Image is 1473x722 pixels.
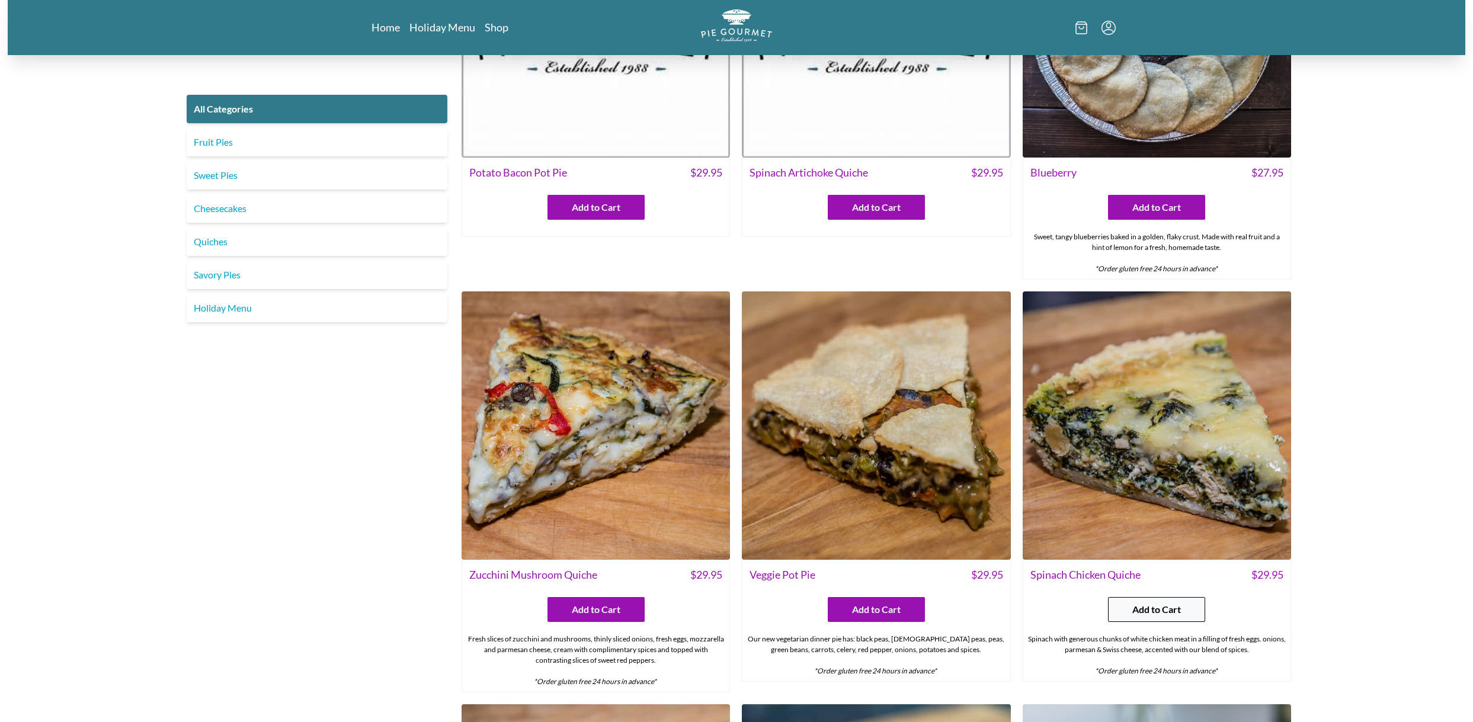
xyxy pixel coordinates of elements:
button: Add to Cart [828,195,925,220]
span: Add to Cart [572,200,620,214]
a: Savory Pies [187,261,447,289]
div: Spinach with generous chunks of white chicken meat in a filling of fresh eggs. onions, parmesan &... [1023,629,1291,681]
span: Blueberry [1030,165,1077,181]
span: Add to Cart [852,200,901,214]
button: Add to Cart [547,195,645,220]
span: $ 27.95 [1251,165,1283,181]
span: Add to Cart [572,602,620,617]
button: Add to Cart [1108,195,1205,220]
span: Add to Cart [852,602,901,617]
span: Veggie Pot Pie [750,567,815,583]
span: Add to Cart [1132,200,1181,214]
img: Veggie Pot Pie [742,291,1010,560]
img: logo [701,9,772,42]
a: Logo [701,9,772,46]
a: Fruit Pies [187,128,447,156]
span: $ 29.95 [971,165,1003,181]
a: Shop [485,20,508,34]
a: All Categories [187,95,447,123]
div: Fresh slices of zucchini and mushrooms, thinly sliced onions, fresh eggs, mozzarella and parmesan... [462,629,729,692]
button: Add to Cart [828,597,925,622]
button: Add to Cart [1108,597,1205,622]
span: $ 29.95 [690,567,722,583]
span: Zucchini Mushroom Quiche [469,567,597,583]
a: Cheesecakes [187,194,447,223]
span: $ 29.95 [1251,567,1283,583]
a: Quiches [187,227,447,256]
button: Add to Cart [547,597,645,622]
em: *Order gluten free 24 hours in advance* [534,677,657,686]
span: Spinach Artichoke Quiche [750,165,868,181]
img: Zucchini Mushroom Quiche [462,291,730,560]
button: Menu [1101,21,1116,35]
span: $ 29.95 [690,165,722,181]
span: Potato Bacon Pot Pie [469,165,567,181]
a: Holiday Menu [187,294,447,322]
em: *Order gluten free 24 hours in advance* [814,666,937,675]
span: Spinach Chicken Quiche [1030,567,1141,583]
em: *Order gluten free 24 hours in advance* [1095,666,1218,675]
span: $ 29.95 [971,567,1003,583]
a: Holiday Menu [409,20,475,34]
em: *Order gluten free 24 hours in advance* [1095,264,1218,273]
span: Add to Cart [1132,602,1181,617]
img: Spinach Chicken Quiche [1023,291,1291,560]
div: Sweet, tangy blueberries baked in a golden, flaky crust. Made with real fruit and a hint of lemon... [1023,227,1291,279]
div: Our new vegetarian dinner pie has: black peas, [DEMOGRAPHIC_DATA] peas, peas, green beans, carrot... [742,629,1010,681]
a: Sweet Pies [187,161,447,190]
a: Home [372,20,400,34]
